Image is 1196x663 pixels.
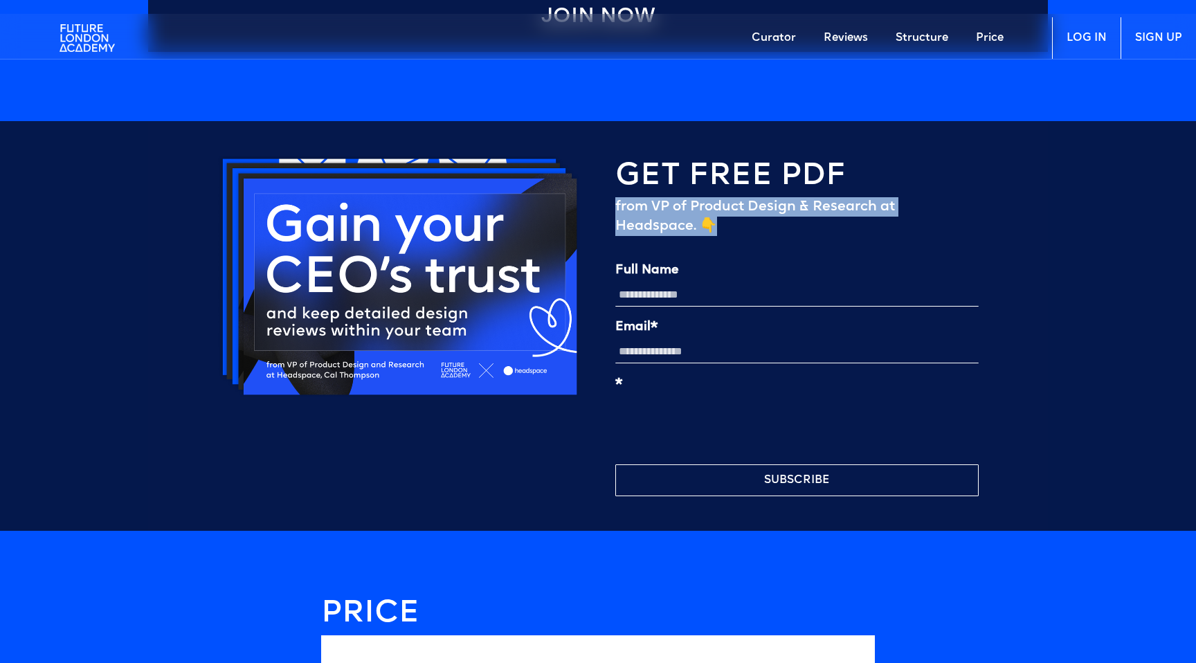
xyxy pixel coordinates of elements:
[615,163,846,191] h4: GET FREE PDF
[321,600,875,628] h4: PRICE
[615,397,826,451] iframe: reCAPTCHA
[810,17,882,59] a: Reviews
[738,17,810,59] a: Curator
[962,17,1017,59] a: Price
[1052,17,1121,59] a: LOG IN
[1121,17,1196,59] a: SIGN UP
[882,17,962,59] a: Structure
[615,264,979,278] label: Full Name
[615,197,979,236] div: from VP of Product Design & Research at Headspace. 👇
[615,464,979,496] button: SUBSCRIBE
[615,320,979,334] label: Email*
